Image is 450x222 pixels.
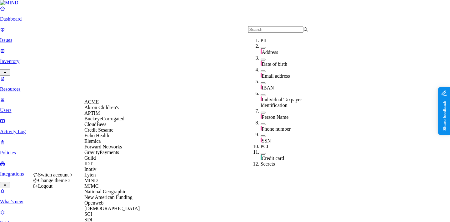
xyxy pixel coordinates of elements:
[84,183,98,189] span: MJMC
[84,166,96,172] span: Inotiv
[84,99,99,104] span: ACME
[38,178,67,183] span: Change theme
[84,122,106,127] span: CloudBees
[84,155,96,161] span: Guild
[84,161,93,166] span: IDT
[84,127,113,133] span: Credit Sesame
[84,110,100,116] span: APTIM
[84,138,101,144] span: Elemica
[84,116,124,121] span: BuckeyeCorrugated
[84,178,98,183] span: MIND
[84,200,103,205] span: Openweb
[84,189,126,194] span: National Geographic
[84,172,96,177] span: Lyten
[84,195,132,200] span: New American Funding
[84,211,92,217] span: SCI
[84,206,140,211] span: [DEMOGRAPHIC_DATA]
[84,144,122,149] span: Forward Networks
[33,183,74,189] div: Logout
[84,133,109,138] span: Echo Health
[84,105,119,110] span: Akron Children's
[84,150,119,155] span: GravityPayments
[38,172,69,177] span: Switch account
